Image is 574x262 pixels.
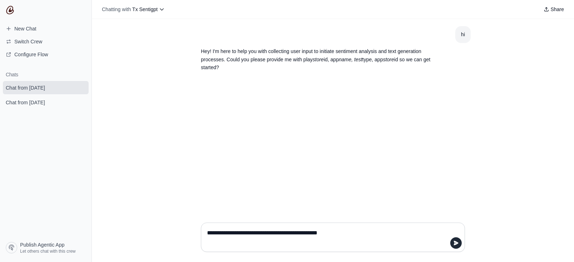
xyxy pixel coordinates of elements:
span: Tx Sentigpt [132,6,158,12]
button: Share [541,4,567,14]
img: CrewAI Logo [6,6,14,14]
a: Publish Agentic App Let others chat with this crew [3,239,89,256]
span: New Chat [14,25,36,32]
em: store [312,57,324,62]
section: Response [195,43,436,76]
a: Chat from [DATE] [3,96,89,109]
button: Switch Crew [3,36,89,47]
span: Chat from [DATE] [6,99,45,106]
em: name, test [339,57,362,62]
a: New Chat [3,23,89,34]
span: Chat from [DATE] [6,84,45,91]
span: Let others chat with this crew [20,248,76,254]
a: Configure Flow [3,49,89,60]
span: Publish Agentic App [20,241,65,248]
button: Chatting with Tx Sentigpt [99,4,168,14]
span: Chatting with [102,6,131,13]
section: User message [455,26,471,43]
p: Hey! I'm here to help you with collecting user input to initiate sentiment analysis and text gene... [201,47,430,72]
a: Chat from [DATE] [3,81,89,94]
span: Switch Crew [14,38,42,45]
em: store [383,57,394,62]
span: Share [551,6,564,13]
span: Configure Flow [14,51,48,58]
div: hi [461,30,465,39]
